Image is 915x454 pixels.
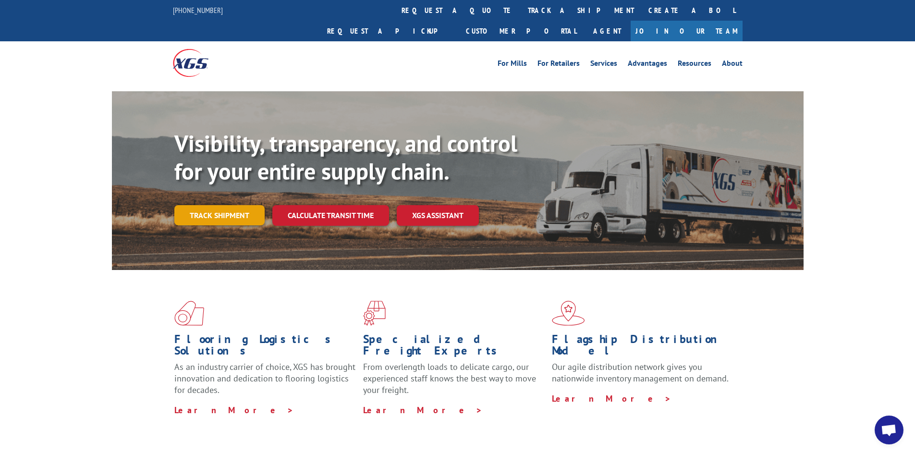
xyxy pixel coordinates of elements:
[363,405,483,416] a: Learn More >
[498,60,527,70] a: For Mills
[174,301,204,326] img: xgs-icon-total-supply-chain-intelligence-red
[459,21,584,41] a: Customer Portal
[272,205,389,226] a: Calculate transit time
[722,60,743,70] a: About
[363,333,545,361] h1: Specialized Freight Experts
[363,361,545,404] p: From overlength loads to delicate cargo, our experienced staff knows the best way to move your fr...
[590,60,617,70] a: Services
[875,416,903,444] div: Open chat
[363,301,386,326] img: xgs-icon-focused-on-flooring-red
[678,60,711,70] a: Resources
[628,60,667,70] a: Advantages
[173,5,223,15] a: [PHONE_NUMBER]
[174,205,265,225] a: Track shipment
[174,405,294,416] a: Learn More >
[552,361,729,384] span: Our agile distribution network gives you nationwide inventory management on demand.
[174,128,517,186] b: Visibility, transparency, and control for your entire supply chain.
[631,21,743,41] a: Join Our Team
[397,205,479,226] a: XGS ASSISTANT
[552,301,585,326] img: xgs-icon-flagship-distribution-model-red
[584,21,631,41] a: Agent
[320,21,459,41] a: Request a pickup
[552,333,733,361] h1: Flagship Distribution Model
[537,60,580,70] a: For Retailers
[174,361,355,395] span: As an industry carrier of choice, XGS has brought innovation and dedication to flooring logistics...
[552,393,671,404] a: Learn More >
[174,333,356,361] h1: Flooring Logistics Solutions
